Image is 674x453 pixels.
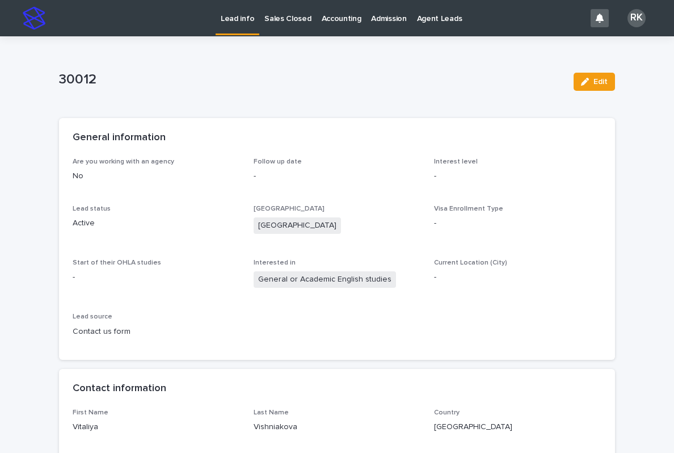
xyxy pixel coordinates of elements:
[73,271,240,283] p: -
[73,170,240,182] p: No
[73,409,108,416] span: First Name
[73,383,166,395] h2: Contact information
[254,421,421,433] p: Vishniakova
[434,259,507,266] span: Current Location (City)
[434,271,601,283] p: -
[434,217,601,229] p: -
[574,73,615,91] button: Edit
[434,205,503,212] span: Visa Enrollment Type
[73,205,111,212] span: Lead status
[254,170,421,182] p: -
[73,217,240,229] p: Active
[73,259,161,266] span: Start of their OHLA studies
[434,421,601,433] p: [GEOGRAPHIC_DATA]
[254,259,296,266] span: Interested in
[254,158,302,165] span: Follow up date
[254,409,289,416] span: Last Name
[59,72,565,88] p: 30012
[73,132,166,144] h2: General information
[254,271,396,288] span: General or Academic English studies
[73,313,112,320] span: Lead source
[627,9,646,27] div: RK
[254,217,341,234] span: [GEOGRAPHIC_DATA]
[434,158,478,165] span: Interest level
[434,409,460,416] span: Country
[434,170,601,182] p: -
[73,421,240,433] p: Vitaliya
[23,7,45,30] img: stacker-logo-s-only.png
[593,78,608,86] span: Edit
[73,326,240,338] p: Contact us form
[254,205,325,212] span: [GEOGRAPHIC_DATA]
[73,158,174,165] span: Are you working with an agency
